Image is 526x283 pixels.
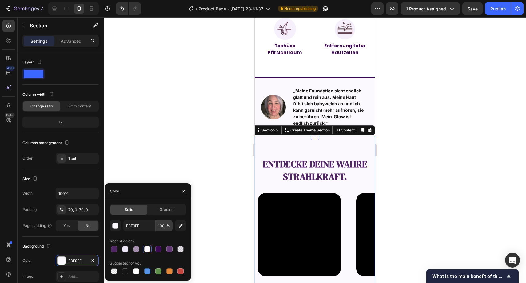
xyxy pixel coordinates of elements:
[116,2,141,15] div: Undo/Redo
[30,22,80,29] p: Section
[30,103,53,109] span: Change ratio
[22,175,39,183] div: Size
[196,6,197,12] span: /
[432,273,512,280] button: Show survey - What is the main benefit of this page builder for you?
[284,6,316,11] span: Need republishing
[110,261,141,266] div: Suggested for you
[110,188,119,194] div: Color
[24,118,98,127] div: 12
[22,223,52,228] div: Page padding
[166,223,170,229] span: %
[63,223,70,228] span: Yes
[255,17,375,283] iframe: Design area
[68,156,97,161] div: 1 col
[22,156,33,161] div: Order
[198,6,263,12] span: Product Page - [DATE] 23:41:37
[68,258,86,264] div: FBF9FE
[406,6,446,12] span: 1 product assigned
[22,274,33,279] div: Image
[30,38,48,44] p: Settings
[13,32,47,38] strong: Pfirsichflaum
[485,2,511,15] button: Publish
[462,2,483,15] button: Save
[125,207,133,212] span: Solid
[8,140,113,166] strong: entdecke deine wahre Strahlkraft.
[102,176,185,259] video: Video
[68,274,97,280] div: Add...
[3,176,86,259] video: Video
[5,113,15,118] div: Beta
[22,191,33,196] div: Width
[70,25,111,38] strong: Entfernung toter Hautzellen
[68,103,91,109] span: Fit to content
[2,2,46,15] button: 7
[40,5,43,12] p: 7
[6,110,24,116] div: Section 5
[505,253,520,268] div: Open Intercom Messenger
[36,110,75,116] p: Create Theme Section
[123,220,155,231] input: Eg: FFFFFF
[432,273,505,279] span: What is the main benefit of this page builder for you?
[22,242,52,251] div: Background
[56,188,98,199] input: Auto
[61,38,82,44] p: Advanced
[490,6,506,12] div: Publish
[160,207,175,212] span: Gradient
[401,2,460,15] button: 1 product assigned
[38,71,109,108] strong: „Meine Foundation sieht endlich glatt und rein aus. Meine Haut fühlt sich babyweich an und ich ka...
[20,25,41,32] strong: Tschüss
[110,238,134,244] div: Recent colors
[22,91,55,99] div: Column width
[68,207,97,213] div: 70, 0, 70, 0
[79,109,101,117] button: AI Content
[468,6,478,11] span: Save
[22,58,43,67] div: Layout
[22,207,37,212] div: Padding
[86,223,90,228] span: No
[6,66,15,71] div: 450
[6,78,31,102] img: image_demo.jpg
[22,139,70,147] div: Columns management
[22,258,32,263] div: Color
